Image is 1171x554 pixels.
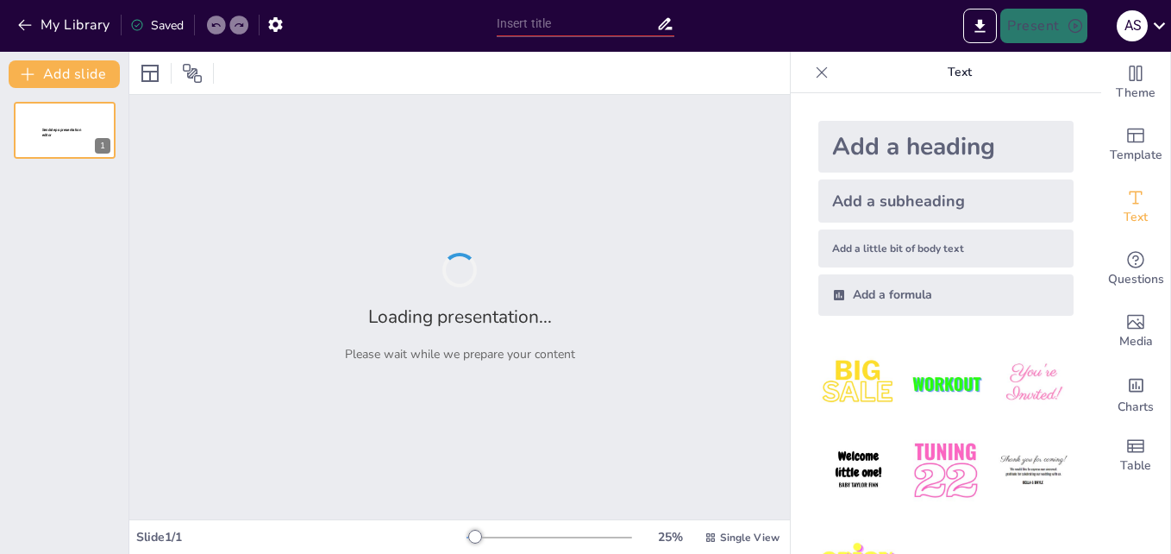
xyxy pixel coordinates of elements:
div: Add charts and graphs [1101,362,1170,425]
span: Media [1119,332,1153,351]
div: Add a formula [818,274,1074,316]
p: Please wait while we prepare your content [345,346,575,362]
button: My Library [13,11,117,39]
button: Export to PowerPoint [963,9,997,43]
div: Add a little bit of body text [818,230,1074,268]
span: Questions [1108,270,1164,289]
input: Insert title [497,11,656,36]
div: Get real-time input from your audience [1101,238,1170,300]
div: Add a subheading [818,179,1074,223]
img: 4.jpeg [818,431,899,511]
span: Position [182,63,203,84]
button: Present [1000,9,1086,43]
span: Theme [1116,84,1155,103]
div: Slide 1 / 1 [136,529,467,545]
button: a s [1117,9,1148,43]
span: Sendsteps presentation editor [42,128,81,137]
img: 2.jpeg [905,343,986,424]
div: Add text boxes [1101,176,1170,238]
div: Add images, graphics, shapes or video [1101,300,1170,362]
span: Charts [1118,398,1154,417]
div: 25 % [649,529,691,545]
span: Text [1124,208,1148,227]
img: 6.jpeg [993,431,1074,511]
button: Add slide [9,60,120,88]
div: Saved [130,17,184,34]
span: Table [1120,456,1151,475]
img: 5.jpeg [905,431,986,511]
p: Text [836,52,1084,93]
div: 1 [14,102,116,159]
div: 1 [95,138,110,154]
span: Template [1110,146,1162,165]
img: 3.jpeg [993,343,1074,424]
span: Single View [720,531,780,545]
h2: Loading presentation... [368,305,552,329]
div: Layout [136,60,164,87]
div: Add ready made slides [1101,114,1170,176]
img: 1.jpeg [818,343,899,424]
div: Add a heading [818,121,1074,173]
div: Change the overall theme [1101,52,1170,114]
div: a s [1117,10,1148,41]
div: Add a table [1101,425,1170,487]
